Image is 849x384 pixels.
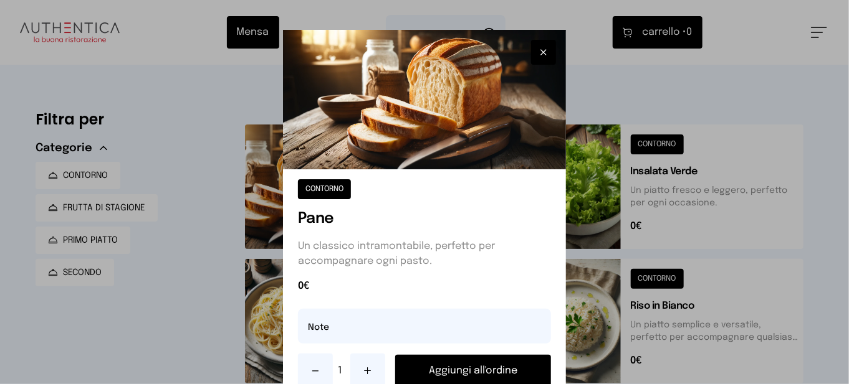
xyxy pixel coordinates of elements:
[298,279,551,294] span: 0€
[298,239,551,269] p: Un classico intramontabile, perfetto per accompagnare ogni pasto.
[283,30,566,169] img: Pane
[298,209,551,229] h1: Pane
[338,363,345,378] span: 1
[298,179,351,199] button: CONTORNO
